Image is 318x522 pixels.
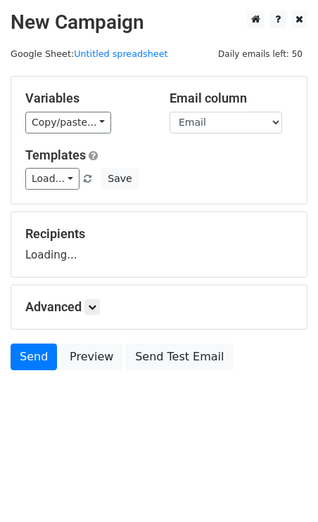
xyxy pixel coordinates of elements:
[25,299,293,315] h5: Advanced
[101,168,138,190] button: Save
[11,11,307,34] h2: New Campaign
[25,112,111,133] a: Copy/paste...
[25,226,293,263] div: Loading...
[25,226,293,242] h5: Recipients
[25,148,86,162] a: Templates
[11,344,57,370] a: Send
[74,48,167,59] a: Untitled spreadsheet
[25,91,148,106] h5: Variables
[213,48,307,59] a: Daily emails left: 50
[11,48,168,59] small: Google Sheet:
[213,46,307,62] span: Daily emails left: 50
[126,344,233,370] a: Send Test Email
[170,91,293,106] h5: Email column
[25,168,79,190] a: Load...
[61,344,122,370] a: Preview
